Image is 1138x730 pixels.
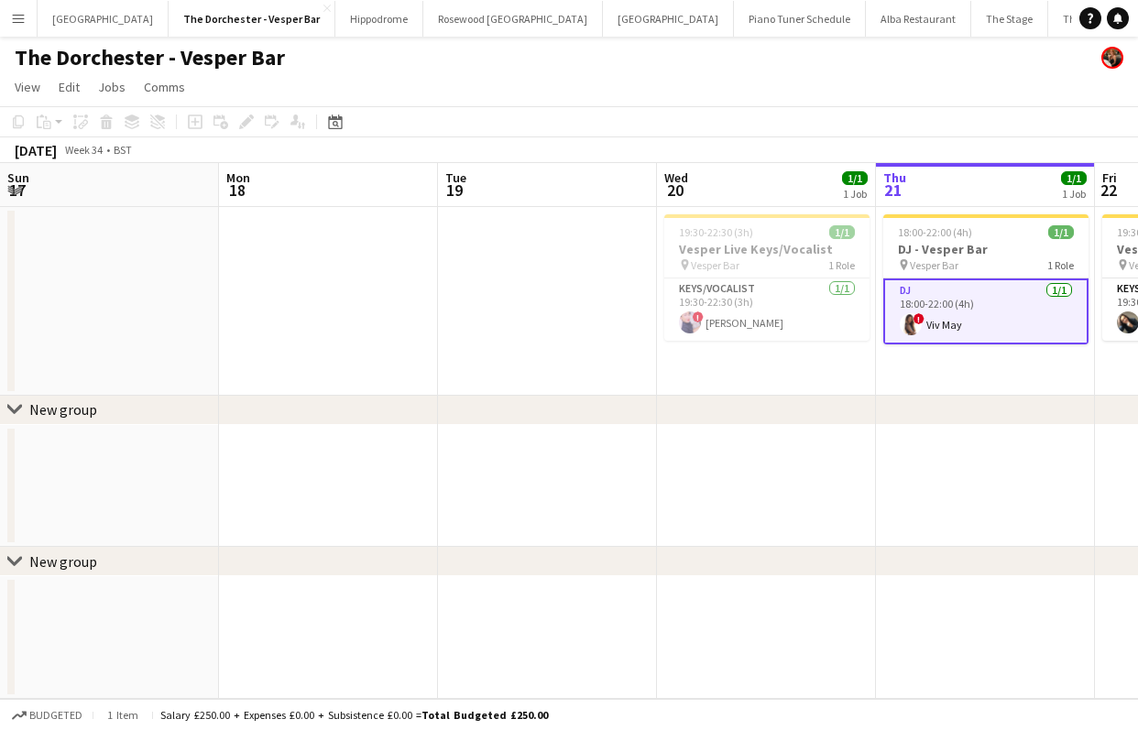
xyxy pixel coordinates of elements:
[1100,180,1117,201] span: 22
[1101,47,1123,69] app-user-avatar: Rosie Skuse
[842,171,868,185] span: 1/1
[866,1,971,37] button: Alba Restaurant
[60,143,106,157] span: Week 34
[101,708,145,722] span: 1 item
[1061,171,1087,185] span: 1/1
[29,709,82,722] span: Budgeted
[29,552,97,571] div: New group
[7,169,29,186] span: Sun
[15,141,57,159] div: [DATE]
[144,79,185,95] span: Comms
[38,1,169,37] button: [GEOGRAPHIC_DATA]
[691,258,739,272] span: Vesper Bar
[423,1,603,37] button: Rosewood [GEOGRAPHIC_DATA]
[664,241,870,257] h3: Vesper Live Keys/Vocalist
[883,214,1089,344] app-job-card: 18:00-22:00 (4h)1/1DJ - Vesper Bar Vesper Bar1 RoleDJ1/118:00-22:00 (4h)!Viv May
[335,1,423,37] button: Hippodrome
[881,180,906,201] span: 21
[898,225,972,239] span: 18:00-22:00 (4h)
[15,44,285,71] h1: The Dorchester - Vesper Bar
[9,705,85,725] button: Budgeted
[91,75,133,99] a: Jobs
[664,214,870,341] app-job-card: 19:30-22:30 (3h)1/1Vesper Live Keys/Vocalist Vesper Bar1 RoleKeys/Vocalist1/119:30-22:30 (3h)![PE...
[1048,225,1074,239] span: 1/1
[445,169,466,186] span: Tue
[98,79,126,95] span: Jobs
[828,258,855,272] span: 1 Role
[910,258,958,272] span: Vesper Bar
[1062,187,1086,201] div: 1 Job
[7,75,48,99] a: View
[664,278,870,341] app-card-role: Keys/Vocalist1/119:30-22:30 (3h)![PERSON_NAME]
[883,278,1089,344] app-card-role: DJ1/118:00-22:00 (4h)!Viv May
[226,169,250,186] span: Mon
[51,75,87,99] a: Edit
[137,75,192,99] a: Comms
[914,313,925,324] span: !
[443,180,466,201] span: 19
[971,1,1048,37] button: The Stage
[160,708,548,722] div: Salary £250.00 + Expenses £0.00 + Subsistence £0.00 =
[662,180,688,201] span: 20
[603,1,734,37] button: [GEOGRAPHIC_DATA]
[664,169,688,186] span: Wed
[829,225,855,239] span: 1/1
[679,225,753,239] span: 19:30-22:30 (3h)
[1102,169,1117,186] span: Fri
[1047,258,1074,272] span: 1 Role
[29,400,97,419] div: New group
[693,311,704,322] span: !
[5,180,29,201] span: 17
[114,143,132,157] div: BST
[883,241,1089,257] h3: DJ - Vesper Bar
[734,1,866,37] button: Piano Tuner Schedule
[15,79,40,95] span: View
[169,1,335,37] button: The Dorchester - Vesper Bar
[59,79,80,95] span: Edit
[843,187,867,201] div: 1 Job
[883,169,906,186] span: Thu
[421,708,548,722] span: Total Budgeted £250.00
[224,180,250,201] span: 18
